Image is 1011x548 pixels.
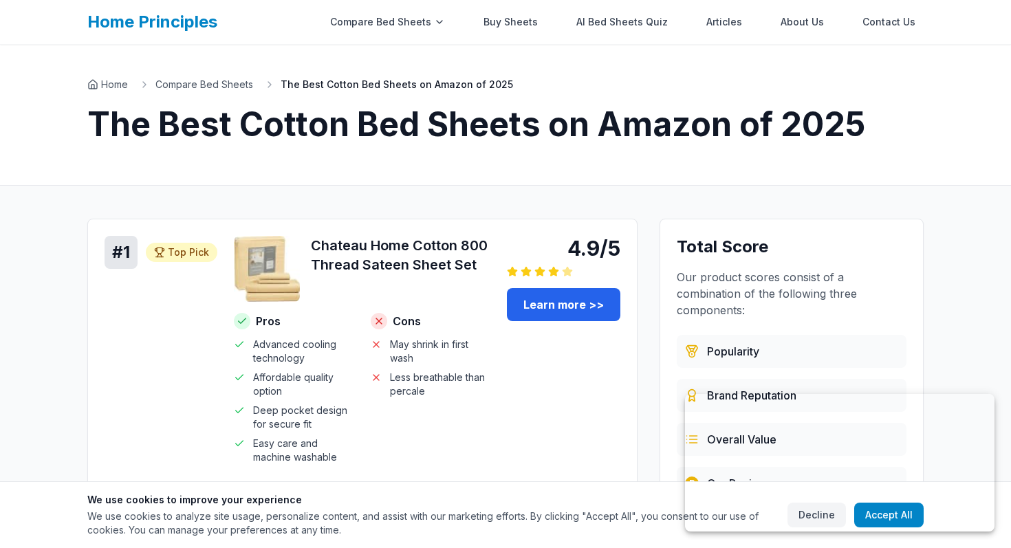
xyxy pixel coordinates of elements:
[87,108,924,141] h1: The Best Cotton Bed Sheets on Amazon of 2025
[390,371,491,398] span: Less breathable than percale
[707,387,796,404] span: Brand Reputation
[475,8,546,36] a: Buy Sheets
[87,12,217,32] a: Home Principles
[507,288,620,321] a: Learn more >>
[234,236,300,302] img: Chateau Home Cotton 800 Thread Sateen Sheet Set - Cotton product image
[234,481,490,494] h4: Why we like it:
[677,236,906,258] h3: Total Score
[87,78,128,91] a: Home
[234,313,354,329] h4: Pros
[707,343,759,360] span: Popularity
[87,509,776,537] p: We use cookies to analyze site usage, personalize content, and assist with our marketing efforts....
[87,78,924,91] nav: Breadcrumb
[390,338,491,365] span: May shrink in first wash
[371,313,491,329] h4: Cons
[155,78,253,91] a: Compare Bed Sheets
[168,245,209,259] span: Top Pick
[677,423,906,456] div: Combines price, quality, durability, and customer satisfaction
[507,236,620,261] div: 4.9/5
[311,236,490,274] h3: Chateau Home Cotton 800 Thread Sateen Sheet Set
[568,8,676,36] a: AI Bed Sheets Quiz
[677,269,906,318] p: Our product scores consist of a combination of the following three components:
[105,236,138,269] div: # 1
[253,404,354,431] span: Deep pocket design for secure fit
[677,335,906,368] div: Based on customer reviews, ratings, and sales data
[698,8,750,36] a: Articles
[677,379,906,412] div: Evaluated from brand history, quality standards, and market presence
[854,8,924,36] a: Contact Us
[253,371,354,398] span: Affordable quality option
[772,8,832,36] a: About Us
[322,8,453,36] div: Compare Bed Sheets
[253,338,354,365] span: Advanced cooling technology
[281,78,513,91] span: The Best Cotton Bed Sheets on Amazon of 2025
[87,493,776,507] h3: We use cookies to improve your experience
[253,437,354,464] span: Easy care and machine washable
